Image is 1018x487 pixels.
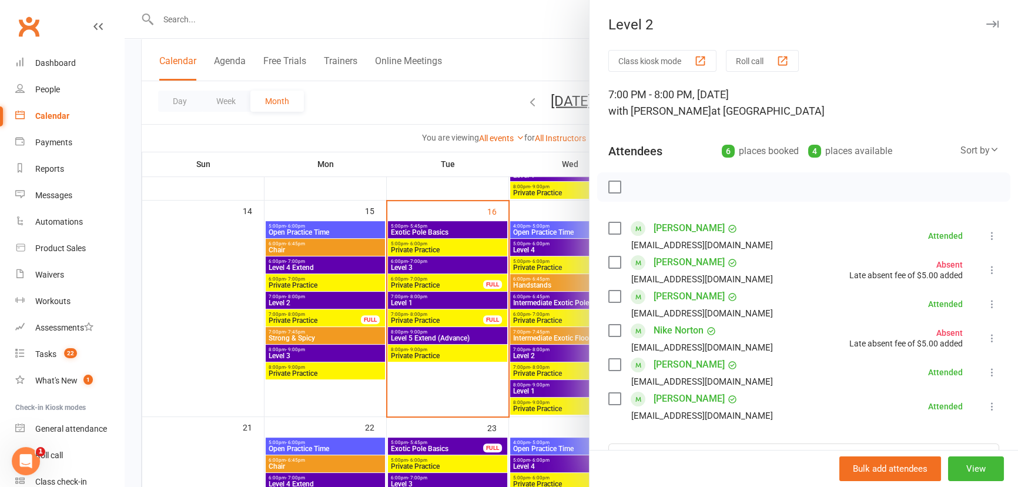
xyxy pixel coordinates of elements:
div: Class check-in [35,477,87,486]
button: Bulk add attendees [839,456,941,481]
iframe: Intercom live chat [12,447,40,475]
span: with [PERSON_NAME] [608,105,711,117]
a: Payments [15,129,124,156]
div: Absent [849,329,963,337]
div: Attendees [608,143,662,159]
div: [EMAIL_ADDRESS][DOMAIN_NAME] [631,408,773,423]
div: Assessments [35,323,93,332]
div: Attended [928,402,963,411]
a: Roll call [15,442,124,469]
div: Payments [35,138,72,147]
div: places available [808,143,892,159]
span: at [GEOGRAPHIC_DATA] [711,105,825,117]
a: [PERSON_NAME] [654,253,725,272]
div: [EMAIL_ADDRESS][DOMAIN_NAME] [631,272,773,287]
span: 1 [83,375,93,385]
a: [PERSON_NAME] [654,389,725,408]
div: 4 [808,145,821,158]
div: [EMAIL_ADDRESS][DOMAIN_NAME] [631,238,773,253]
a: General attendance kiosk mode [15,416,124,442]
a: Dashboard [15,50,124,76]
a: [PERSON_NAME] [654,355,725,374]
div: Dashboard [35,58,76,68]
div: Workouts [35,296,71,306]
a: Messages [15,182,124,209]
div: Absent [849,261,963,269]
a: Workouts [15,288,124,315]
a: Waivers [15,262,124,288]
div: General attendance [35,424,107,433]
div: Reports [35,164,64,174]
div: 6 [722,145,735,158]
div: Roll call [35,451,63,460]
div: Waivers [35,270,64,279]
input: Search to add attendees [608,443,999,468]
div: Sort by [960,143,999,158]
a: Automations [15,209,124,235]
a: What's New1 [15,368,124,394]
a: People [15,76,124,103]
div: [EMAIL_ADDRESS][DOMAIN_NAME] [631,306,773,321]
div: People [35,85,60,94]
div: 7:00 PM - 8:00 PM, [DATE] [608,86,999,119]
div: Automations [35,217,83,226]
button: Roll call [726,50,799,72]
a: [PERSON_NAME] [654,219,725,238]
a: Reports [15,156,124,182]
a: Product Sales [15,235,124,262]
button: View [948,456,1004,481]
div: [EMAIL_ADDRESS][DOMAIN_NAME] [631,340,773,355]
div: Late absent fee of $5.00 added [849,339,963,348]
div: Messages [35,191,72,200]
a: [PERSON_NAME] [654,287,725,306]
div: Tasks [35,349,56,359]
div: places booked [722,143,799,159]
button: Class kiosk mode [608,50,716,72]
div: Attended [928,368,963,376]
div: Attended [928,300,963,308]
span: 1 [36,447,45,456]
a: Tasks 22 [15,341,124,368]
div: Attended [928,232,963,240]
div: [EMAIL_ADDRESS][DOMAIN_NAME] [631,374,773,389]
div: Product Sales [35,243,86,253]
a: Clubworx [14,12,43,41]
span: 22 [64,348,77,358]
a: Calendar [15,103,124,129]
div: Late absent fee of $5.00 added [849,271,963,279]
div: Level 2 [590,16,1018,33]
div: What's New [35,376,78,385]
a: Nike Norton [654,321,704,340]
a: Assessments [15,315,124,341]
div: Calendar [35,111,69,121]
